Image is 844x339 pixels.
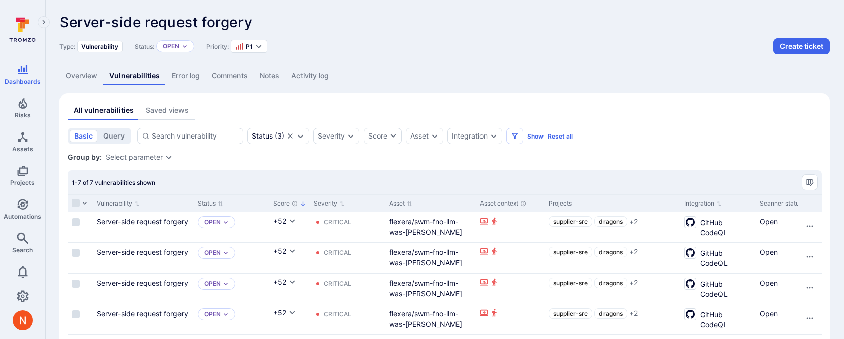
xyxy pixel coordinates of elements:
a: Error log [166,66,206,85]
span: GitHub CodeQL [700,308,752,330]
button: Expand dropdown [223,219,229,225]
div: +52 [273,216,286,226]
div: Cell for Projects [545,274,680,304]
span: Priority: [206,43,229,50]
button: Expand dropdown [296,132,305,140]
div: Cell for Asset context [476,274,545,304]
button: Show [527,132,544,140]
button: basic [70,130,97,142]
span: Server-side request forgery [59,14,252,31]
span: 1-7 of 7 vulnerabilities shown [72,179,155,186]
div: Cell for [798,243,822,273]
div: Critical [324,249,351,257]
span: Projects [10,179,35,186]
button: Expand dropdown [182,43,188,49]
button: Sort by Asset [389,199,412,208]
button: Expand dropdown [490,132,498,140]
a: supplier-sre [549,278,592,288]
div: Cell for selection [68,274,93,304]
div: Score [368,131,387,141]
span: supplier-sre [553,218,588,225]
span: dragons [599,310,623,317]
div: Cell for Projects [545,212,680,242]
p: Open [204,218,221,226]
i: Expand navigation menu [40,18,47,27]
button: +52 [273,247,296,257]
button: Severity [318,132,345,140]
div: Cell for Projects [545,304,680,334]
button: Expand dropdown [223,281,229,287]
span: GitHub CodeQL [700,278,752,299]
div: The vulnerability score is based on the parameters defined in the settings [292,200,298,207]
button: Row actions menu [802,218,818,234]
div: Projects [549,199,676,208]
button: Expand dropdown [223,250,229,256]
div: Cell for Score [269,243,310,273]
div: +52 [273,277,286,287]
a: Server-side request forgery [97,279,188,287]
a: Notes [254,66,285,85]
div: Cell for selection [68,243,93,273]
p: Sorted by: Highest first [300,198,306,209]
span: + 2 [629,308,638,318]
span: dragons [599,279,623,287]
span: Group by: [68,152,102,162]
p: Open [204,310,221,318]
button: P1 [235,42,253,50]
button: Select parameter [106,153,163,161]
div: Cell for Projects [545,243,680,273]
div: Cell for Asset context [476,243,545,273]
div: Saved views [146,105,189,115]
div: Cell for [798,212,822,242]
a: Activity log [285,66,335,85]
button: Sort by Scanner status [760,199,810,208]
button: Open [204,280,221,288]
span: Type: [59,43,75,50]
img: ACg8ocIprwjrgDQnDsNSk9Ghn5p5-B8DpAKWoJ5Gi9syOE4K59tr4Q=s96-c [13,310,33,330]
button: Row actions menu [802,280,818,296]
span: dragons [599,248,623,256]
div: Cell for [798,304,822,334]
div: Cell for Status [194,304,269,334]
span: Assets [12,145,33,153]
button: Row actions menu [802,249,818,265]
button: Clear selection [286,132,294,140]
div: Cell for Asset [385,243,476,273]
button: +52 [273,278,296,288]
button: +52 [273,216,296,226]
div: Cell for Vulnerability [93,274,194,304]
a: Server-side request forgery [97,309,188,318]
div: Cell for Status [194,274,269,304]
button: Expand dropdown [165,153,173,161]
a: dragons [594,247,627,257]
span: + 2 [629,247,638,257]
div: +52 [273,246,286,256]
div: Cell for Score [269,212,310,242]
button: Sort by Status [198,199,223,208]
div: Cell for Vulnerability [93,304,194,334]
div: Critical [324,310,351,318]
a: Comments [206,66,254,85]
a: supplier-sre [549,247,592,257]
a: flexera/swm-fno-llm-was-picasso [389,217,462,236]
button: Sort by Score [273,199,306,208]
button: Expand dropdown [431,132,439,140]
a: dragons [594,308,627,319]
div: Manage columns [802,174,818,190]
span: supplier-sre [553,279,588,287]
button: Reset all [548,132,573,140]
span: Risks [15,111,31,119]
a: supplier-sre [549,216,592,227]
button: Sort by Integration [684,199,722,208]
button: Integration [452,132,488,140]
div: Cell for Severity [310,274,385,304]
button: Sort by Vulnerability [97,199,140,208]
button: Expand dropdown [223,311,229,317]
span: dragons [599,218,623,225]
div: Cell for Asset [385,304,476,334]
div: Cell for Severity [310,304,385,334]
button: Sort by Severity [314,199,345,208]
